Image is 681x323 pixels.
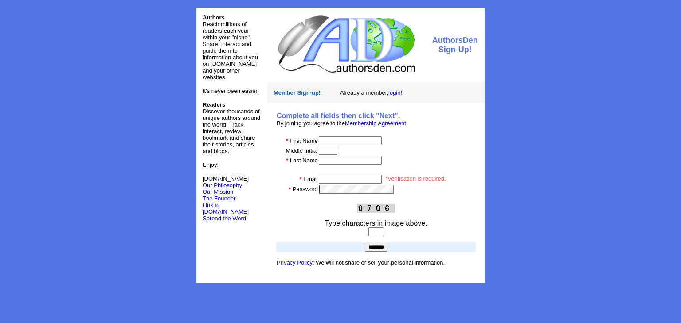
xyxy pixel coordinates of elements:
font: Email [303,176,318,182]
font: Middle Initial [286,147,318,154]
font: Spread the Word [203,215,246,222]
font: AuthorsDen Sign-Up! [432,36,478,54]
font: *Verification is required. [385,175,446,182]
a: Spread the Word [203,214,246,222]
b: Complete all fields then click "Next". [277,112,400,119]
a: Membership Agreement [345,120,406,127]
a: Our Mission [203,188,233,195]
font: : We will not share or sell your personal information. [277,259,445,266]
font: [DOMAIN_NAME] [203,175,249,188]
a: Our Philosophy [203,182,242,188]
font: Enjoy! [203,161,219,168]
a: Privacy Policy [277,259,313,266]
img: This Is CAPTCHA Image [357,204,395,213]
img: logo.jpg [276,14,416,74]
font: First Name [290,138,318,144]
font: Authors [203,14,225,21]
font: Member Sign-up! [274,89,321,96]
a: Link to [DOMAIN_NAME] [203,202,249,215]
font: Type characters in image above. [325,219,427,227]
font: Password [293,186,318,192]
font: It's never been easier. [203,88,259,94]
b: Readers [203,101,225,108]
font: Already a member, [340,89,402,96]
font: Discover thousands of unique authors around the world. Track, interact, review, bookmark and shar... [203,101,260,154]
font: Last Name [290,157,318,164]
a: login! [388,89,402,96]
a: The Founder [203,195,235,202]
font: By joining you agree to the . [277,120,408,127]
font: Reach millions of readers each year within your "niche". Share, interact and guide them to inform... [203,21,258,81]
